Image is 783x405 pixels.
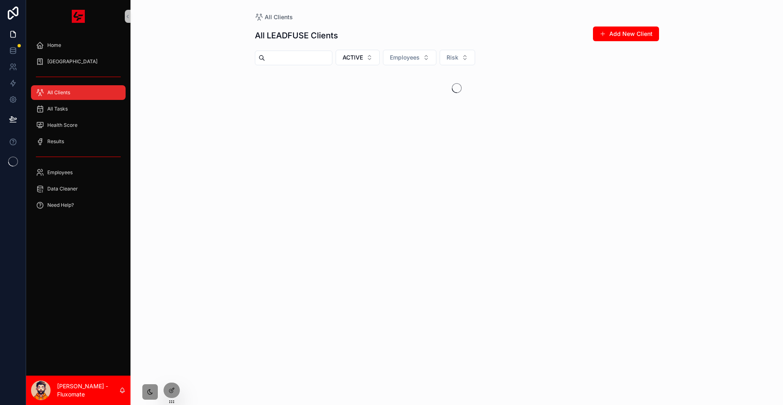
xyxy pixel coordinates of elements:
span: Health Score [47,122,77,128]
a: Health Score [31,118,126,133]
span: Risk [447,53,458,62]
span: All Clients [47,89,70,96]
button: Add New Client [593,27,659,41]
button: Select Button [336,50,380,65]
span: Employees [390,53,420,62]
span: Employees [47,169,73,176]
span: All Tasks [47,106,68,112]
span: All Clients [265,13,293,21]
button: Select Button [440,50,475,65]
a: All Clients [31,85,126,100]
a: Data Cleaner [31,181,126,196]
a: Employees [31,165,126,180]
span: Home [47,42,61,49]
img: App logo [72,10,85,23]
a: [GEOGRAPHIC_DATA] [31,54,126,69]
div: scrollable content [26,33,130,222]
a: Results [31,134,126,149]
a: All Clients [255,13,293,21]
span: [GEOGRAPHIC_DATA] [47,58,97,65]
button: Select Button [383,50,436,65]
a: Home [31,38,126,53]
span: Data Cleaner [47,186,78,192]
span: ACTIVE [343,53,363,62]
h1: All LEADFUSE Clients [255,30,338,41]
a: All Tasks [31,102,126,116]
span: Results [47,138,64,145]
p: [PERSON_NAME] - Fluxomate [57,382,119,398]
